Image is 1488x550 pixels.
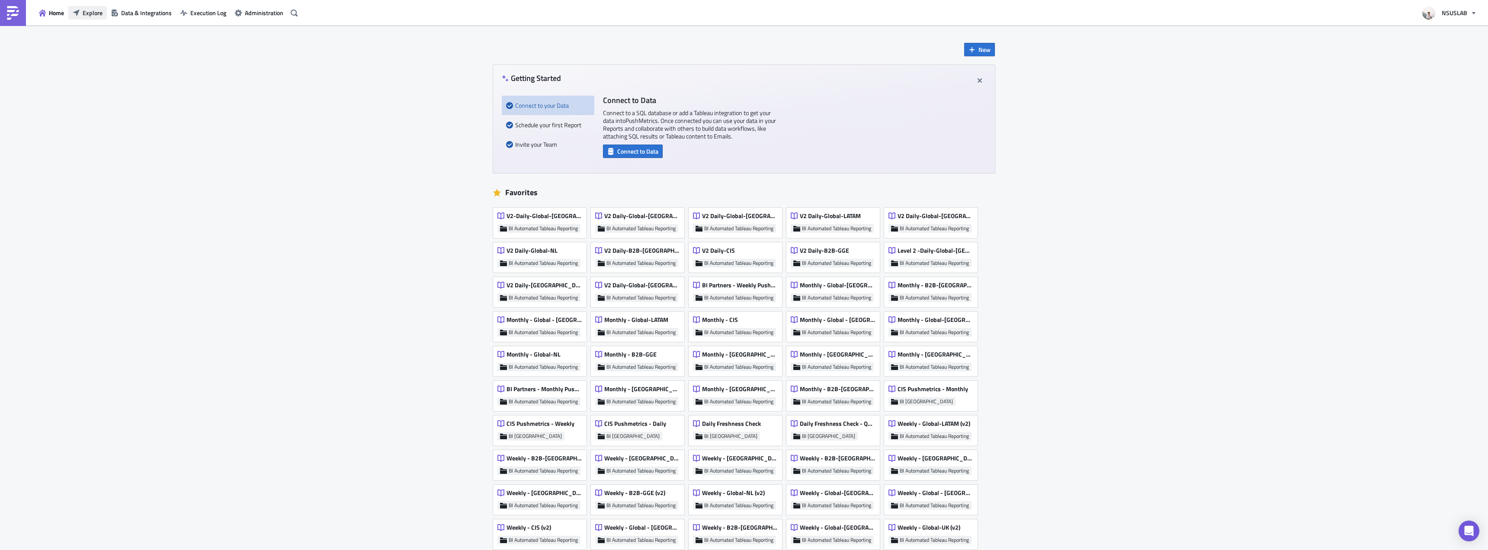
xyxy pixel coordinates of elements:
[493,342,591,376] a: Monthly - Global-NLBI Automated Tableau Reporting
[704,537,773,544] span: BI Automated Tableau Reporting
[604,420,666,428] span: CIS Pushmetrics - Daily
[898,385,968,393] span: CIS Pushmetrics - Monthly
[786,273,884,307] a: Monthly - Global-[GEOGRAPHIC_DATA]BI Automated Tableau Reporting
[800,212,861,220] span: V2 Daily-Global-LATAM
[493,480,591,515] a: Weekly - [GEOGRAPHIC_DATA] (v2)BI Automated Tableau Reporting
[900,502,969,509] span: BI Automated Tableau Reporting
[884,515,982,550] a: Weekly - Global-UK (v2)BI Automated Tableau Reporting
[507,420,574,428] span: CIS Pushmetrics - Weekly
[493,376,591,411] a: BI Partners - Monthly PushmetricsBI Automated Tableau Reporting
[800,385,875,393] span: Monthly - B2B-[GEOGRAPHIC_DATA]
[591,446,689,480] a: Weekly - [GEOGRAPHIC_DATA] (v2)BI Automated Tableau Reporting
[604,524,680,531] span: Weekly - Global - [GEOGRAPHIC_DATA] - Rest (v2)
[604,316,668,324] span: Monthly - Global-LATAM
[245,8,283,17] span: Administration
[606,260,676,267] span: BI Automated Tableau Reporting
[493,203,591,238] a: V2-Daily-Global-[GEOGRAPHIC_DATA]-[GEOGRAPHIC_DATA]BI Automated Tableau Reporting
[689,515,786,550] a: Weekly - B2B-[GEOGRAPHIC_DATA] (v2)BI Automated Tableau Reporting
[606,398,676,405] span: BI Automated Tableau Reporting
[509,433,562,440] span: BI [GEOGRAPHIC_DATA]
[1459,521,1479,541] div: Open Intercom Messenger
[702,524,777,531] span: Weekly - B2B-[GEOGRAPHIC_DATA] (v2)
[617,147,658,156] span: Connect to Data
[802,363,871,370] span: BI Automated Tableau Reporting
[509,260,578,267] span: BI Automated Tableau Reporting
[35,6,68,19] button: Home
[606,225,676,232] span: BI Automated Tableau Reporting
[689,411,786,446] a: Daily Freshness CheckBI [GEOGRAPHIC_DATA]
[898,351,973,358] span: Monthly - [GEOGRAPHIC_DATA]
[506,96,590,115] div: Connect to your Data
[884,446,982,480] a: Weekly - [GEOGRAPHIC_DATA] (v2)BI Automated Tableau Reporting
[786,342,884,376] a: Monthly - [GEOGRAPHIC_DATA]BI Automated Tableau Reporting
[507,385,582,393] span: BI Partners - Monthly Pushmetrics
[190,8,226,17] span: Execution Log
[509,225,578,232] span: BI Automated Tableau Reporting
[509,398,578,405] span: BI Automated Tableau Reporting
[509,467,578,474] span: BI Automated Tableau Reporting
[591,342,689,376] a: Monthly - B2B-GGEBI Automated Tableau Reporting
[689,446,786,480] a: Weekly - [GEOGRAPHIC_DATA] (v2)BI Automated Tableau Reporting
[604,385,680,393] span: Monthly - [GEOGRAPHIC_DATA]
[786,307,884,342] a: Monthly - Global - [GEOGRAPHIC_DATA]-[GEOGRAPHIC_DATA]BI Automated Tableau Reporting
[493,273,591,307] a: V2 Daily-[GEOGRAPHIC_DATA]BI Automated Tableau Reporting
[591,238,689,273] a: V2 Daily-B2B-[GEOGRAPHIC_DATA]BI Automated Tableau Reporting
[800,247,849,254] span: V2 Daily-B2B-GGE
[606,502,676,509] span: BI Automated Tableau Reporting
[786,515,884,550] a: Weekly - Global-[GEOGRAPHIC_DATA] (v2)BI Automated Tableau Reporting
[802,398,871,405] span: BI Automated Tableau Reporting
[689,480,786,515] a: Weekly - Global-NL (v2)BI Automated Tableau Reporting
[493,307,591,342] a: Monthly - Global - [GEOGRAPHIC_DATA] - RestBI Automated Tableau Reporting
[509,329,578,336] span: BI Automated Tableau Reporting
[884,238,982,273] a: Level 2 -Daily-Global-[GEOGRAPHIC_DATA]-RestBI Automated Tableau Reporting
[786,411,884,446] a: Daily Freshness Check - Quints OnlyBI [GEOGRAPHIC_DATA]
[704,363,773,370] span: BI Automated Tableau Reporting
[231,6,288,19] button: Administration
[507,281,582,289] span: V2 Daily-[GEOGRAPHIC_DATA]
[802,329,871,336] span: BI Automated Tableau Reporting
[176,6,231,19] button: Execution Log
[884,307,982,342] a: Monthly - Global-[GEOGRAPHIC_DATA]BI Automated Tableau Reporting
[786,446,884,480] a: Weekly - B2B-[GEOGRAPHIC_DATA] (v2)BI Automated Tableau Reporting
[702,454,777,462] span: Weekly - [GEOGRAPHIC_DATA] (v2)
[689,273,786,307] a: BI Partners - Weekly Pushmetrics (Detailed)BI Automated Tableau Reporting
[591,307,689,342] a: Monthly - Global-LATAMBI Automated Tableau Reporting
[604,351,657,358] span: Monthly - B2B-GGE
[1417,3,1482,23] button: NSUSLAB
[604,247,680,254] span: V2 Daily-B2B-[GEOGRAPHIC_DATA]
[689,376,786,411] a: Monthly - [GEOGRAPHIC_DATA]BI Automated Tableau Reporting
[802,502,871,509] span: BI Automated Tableau Reporting
[507,489,582,497] span: Weekly - [GEOGRAPHIC_DATA] (v2)
[107,6,176,19] button: Data & Integrations
[689,342,786,376] a: Monthly - [GEOGRAPHIC_DATA]BI Automated Tableau Reporting
[121,8,172,17] span: Data & Integrations
[800,420,875,428] span: Daily Freshness Check - Quints Only
[507,212,582,220] span: V2-Daily-Global-[GEOGRAPHIC_DATA]-[GEOGRAPHIC_DATA]
[884,411,982,446] a: Weekly - Global-LATAM (v2)BI Automated Tableau Reporting
[898,489,973,497] span: Weekly - Global - [GEOGRAPHIC_DATA]-[GEOGRAPHIC_DATA] (v2)
[704,467,773,474] span: BI Automated Tableau Reporting
[68,6,107,19] a: Explore
[898,454,973,462] span: Weekly - [GEOGRAPHIC_DATA] (v2)
[702,212,777,220] span: V2 Daily-Global-[GEOGRAPHIC_DATA]
[900,329,969,336] span: BI Automated Tableau Reporting
[704,225,773,232] span: BI Automated Tableau Reporting
[591,273,689,307] a: V2 Daily-Global-[GEOGRAPHIC_DATA]BI Automated Tableau Reporting
[800,524,875,531] span: Weekly - Global-[GEOGRAPHIC_DATA] (v2)
[604,281,680,289] span: V2 Daily-Global-[GEOGRAPHIC_DATA]
[591,515,689,550] a: Weekly - Global - [GEOGRAPHIC_DATA] - Rest (v2)BI Automated Tableau Reporting
[800,454,875,462] span: Weekly - B2B-[GEOGRAPHIC_DATA] (v2)
[506,135,590,154] div: Invite your Team
[704,433,757,440] span: BI [GEOGRAPHIC_DATA]
[509,502,578,509] span: BI Automated Tableau Reporting
[898,420,970,428] span: Weekly - Global-LATAM (v2)
[702,420,761,428] span: Daily Freshness Check
[702,385,777,393] span: Monthly - [GEOGRAPHIC_DATA]
[898,212,973,220] span: V2 Daily-Global-[GEOGRAPHIC_DATA]
[702,247,735,254] span: V2 Daily-CIS
[507,316,582,324] span: Monthly - Global - [GEOGRAPHIC_DATA] - Rest
[800,351,875,358] span: Monthly - [GEOGRAPHIC_DATA]
[900,294,969,301] span: BI Automated Tableau Reporting
[689,238,786,273] a: V2 Daily-CISBI Automated Tableau Reporting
